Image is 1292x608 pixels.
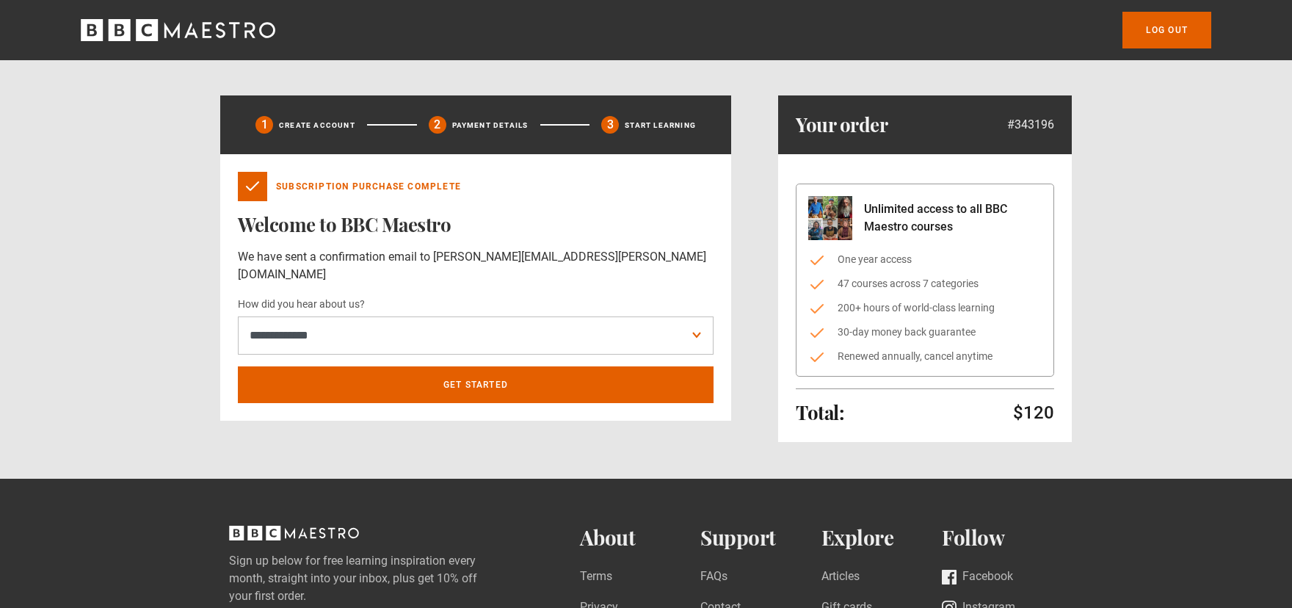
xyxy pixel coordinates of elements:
p: #343196 [1007,116,1054,134]
p: Start learning [625,120,696,131]
label: Sign up below for free learning inspiration every month, straight into your inbox, plus get 10% o... [229,552,521,605]
h2: About [580,526,701,550]
h2: Follow [942,526,1063,550]
p: $120 [1013,401,1054,424]
h1: Your order [796,113,888,137]
h2: Total: [796,401,844,424]
h2: Explore [821,526,943,550]
a: BBC Maestro, back to top [229,531,359,545]
a: Facebook [942,568,1013,587]
h2: Support [700,526,821,550]
div: 3 [601,116,619,134]
p: Subscription Purchase Complete [276,180,461,193]
div: 1 [255,116,273,134]
li: One year access [808,252,1042,267]
p: Unlimited access to all BBC Maestro courses [864,200,1042,236]
li: Renewed annually, cancel anytime [808,349,1042,364]
p: Payment details [452,120,529,131]
li: 200+ hours of world-class learning [808,300,1042,316]
a: FAQs [700,568,727,587]
a: Articles [821,568,860,587]
li: 30-day money back guarantee [808,325,1042,340]
svg: BBC Maestro [81,19,275,41]
a: Log out [1122,12,1211,48]
a: Terms [580,568,612,587]
label: How did you hear about us? [238,296,365,314]
h1: Welcome to BBC Maestro [238,213,714,236]
p: Create Account [279,120,355,131]
a: Get Started [238,366,714,403]
p: We have sent a confirmation email to [PERSON_NAME][EMAIL_ADDRESS][PERSON_NAME][DOMAIN_NAME] [238,248,714,283]
svg: BBC Maestro, back to top [229,526,359,540]
div: 2 [429,116,446,134]
li: 47 courses across 7 categories [808,276,1042,292]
